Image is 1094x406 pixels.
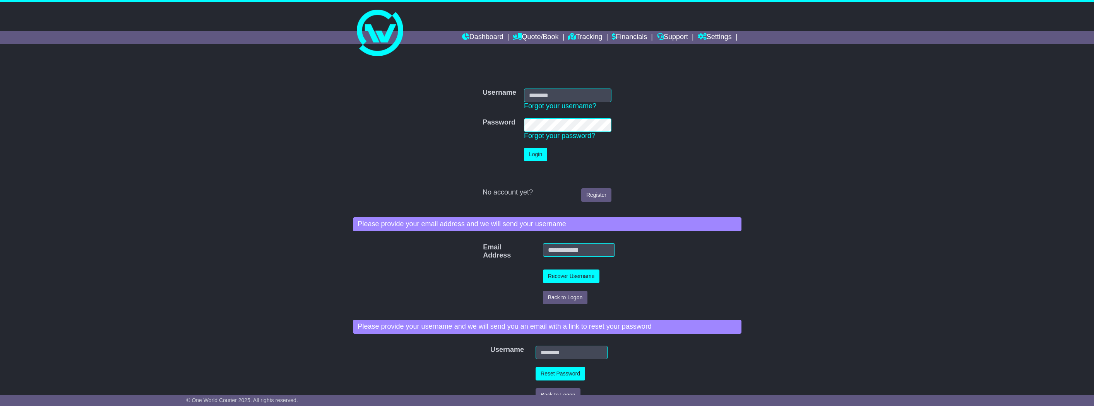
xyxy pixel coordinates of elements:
a: Support [657,31,688,44]
button: Back to Logon [543,291,588,304]
div: Please provide your email address and we will send your username [353,217,741,231]
label: Email Address [479,243,493,260]
button: Back to Logon [536,388,580,402]
button: Recover Username [543,270,600,283]
a: Quote/Book [513,31,558,44]
span: © One World Courier 2025. All rights reserved. [186,397,298,403]
button: Login [524,148,547,161]
a: Register [581,188,611,202]
a: Financials [612,31,647,44]
a: Settings [698,31,732,44]
a: Forgot your password? [524,132,595,140]
label: Password [483,118,515,127]
a: Forgot your username? [524,102,596,110]
button: Reset Password [536,367,585,380]
label: Username [486,346,497,354]
a: Dashboard [462,31,503,44]
a: Tracking [568,31,602,44]
div: Please provide your username and we will send you an email with a link to reset your password [353,320,741,334]
label: Username [483,89,516,97]
div: No account yet? [483,188,611,197]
